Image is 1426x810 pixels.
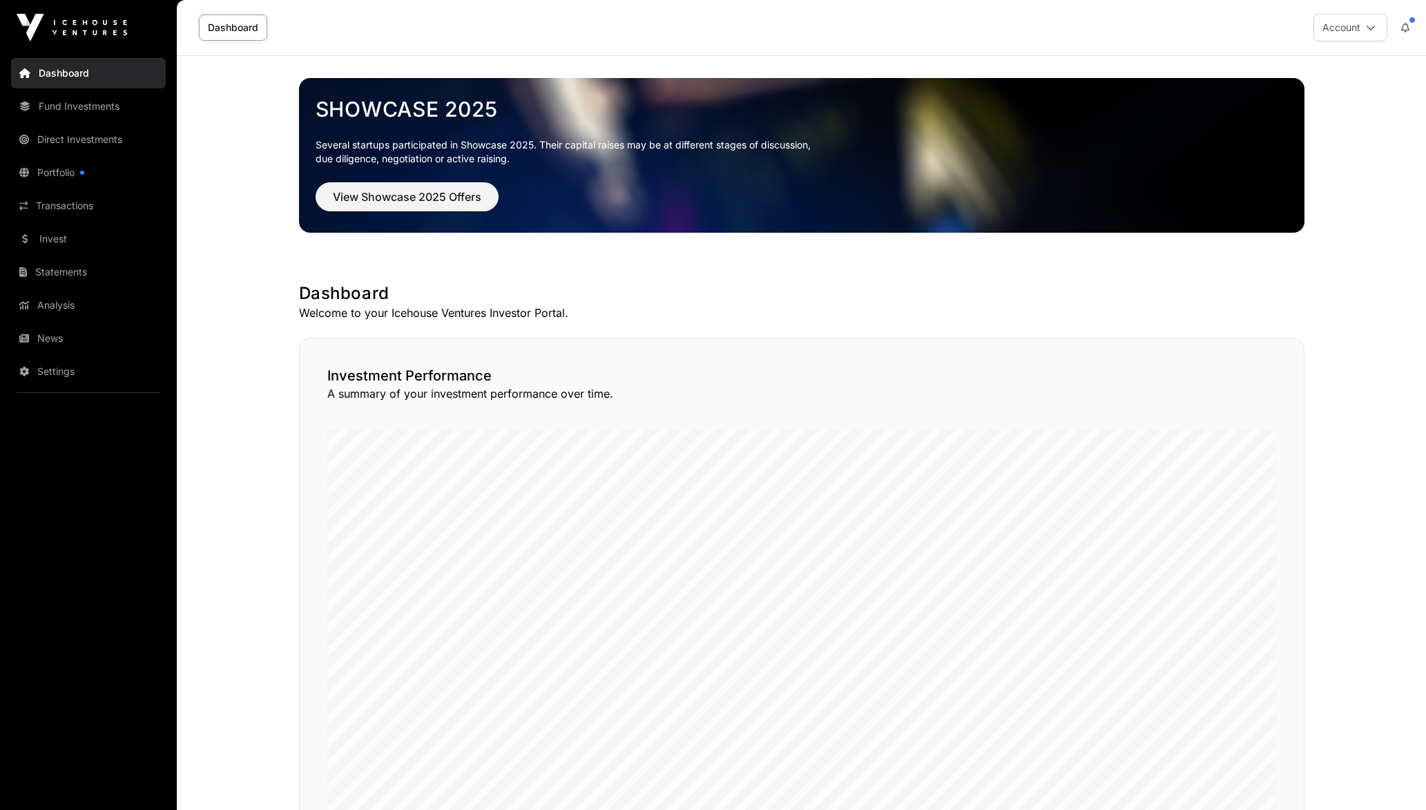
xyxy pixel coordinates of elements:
[11,290,166,320] a: Analysis
[11,157,166,188] a: Portfolio
[333,189,481,205] span: View Showcase 2025 Offers
[11,124,166,155] a: Direct Investments
[299,282,1304,305] h1: Dashboard
[11,58,166,88] a: Dashboard
[316,97,1288,122] a: Showcase 2025
[199,15,267,41] a: Dashboard
[11,323,166,354] a: News
[299,305,1304,321] p: Welcome to your Icehouse Ventures Investor Portal.
[11,356,166,387] a: Settings
[316,182,499,211] button: View Showcase 2025 Offers
[299,78,1304,233] img: Showcase 2025
[316,196,499,210] a: View Showcase 2025 Offers
[316,138,1288,166] p: Several startups participated in Showcase 2025. Their capital raises may be at different stages o...
[11,91,166,122] a: Fund Investments
[11,257,166,287] a: Statements
[11,191,166,221] a: Transactions
[1313,14,1387,41] button: Account
[327,385,1276,402] p: A summary of your investment performance over time.
[327,366,1276,385] h2: Investment Performance
[17,14,127,41] img: Icehouse Ventures Logo
[11,224,166,254] a: Invest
